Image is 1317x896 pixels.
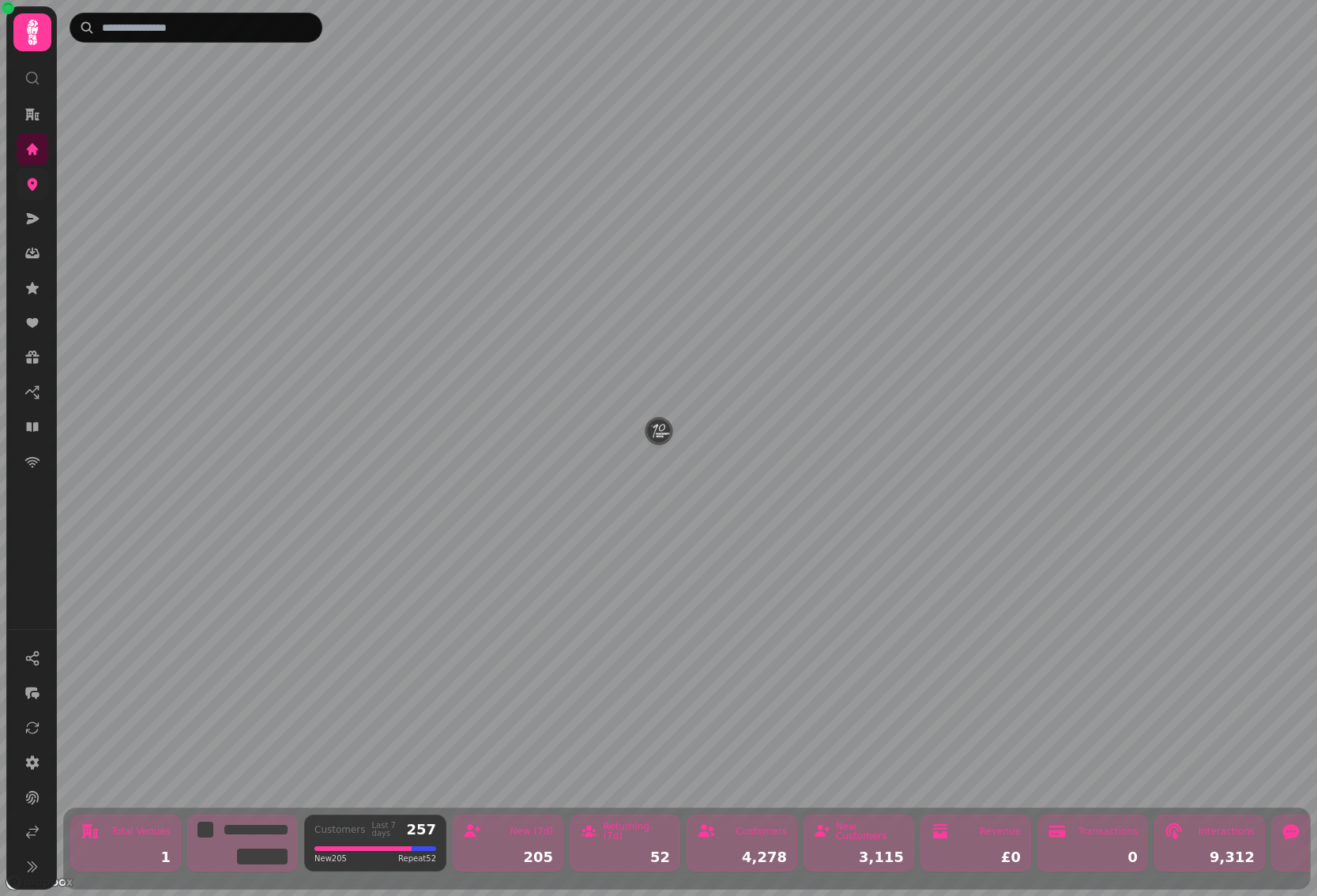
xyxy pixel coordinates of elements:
[314,825,366,834] div: Customers
[931,850,1021,864] div: £0
[463,850,553,864] div: 205
[1078,827,1138,836] div: Transactions
[1198,827,1255,836] div: Interactions
[1165,850,1255,864] div: 9,312
[697,850,787,864] div: 4,278
[5,873,74,891] a: Mapbox logo
[736,827,787,836] div: Customers
[510,827,553,836] div: New (7d)
[81,850,171,864] div: 1
[836,822,904,841] div: New Customers
[398,853,436,864] span: Repeat 52
[603,822,670,841] div: Returning (7d)
[314,853,347,864] span: New 205
[111,827,171,836] div: Total Venues
[1048,850,1138,864] div: 0
[646,418,672,444] button: Number 90 Bar
[980,827,1021,836] div: Revenue
[406,823,436,837] div: 257
[814,850,904,864] div: 3,115
[646,418,672,448] div: Map marker
[580,850,670,864] div: 52
[372,822,401,838] div: Last 7 days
